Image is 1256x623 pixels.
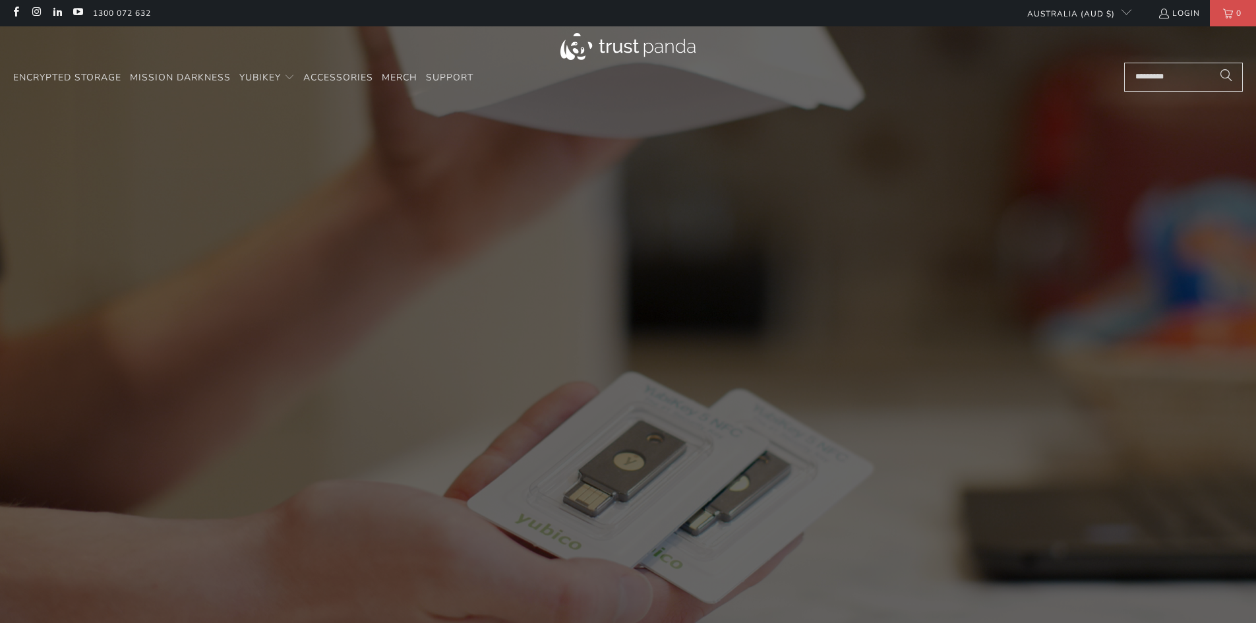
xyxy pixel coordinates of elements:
[13,63,473,94] nav: Translation missing: en.navigation.header.main_nav
[1124,63,1243,92] input: Search...
[72,8,83,18] a: Trust Panda Australia on YouTube
[560,33,696,60] img: Trust Panda Australia
[239,63,295,94] summary: YubiKey
[303,71,373,84] span: Accessories
[1210,63,1243,92] button: Search
[30,8,42,18] a: Trust Panda Australia on Instagram
[130,63,231,94] a: Mission Darkness
[303,63,373,94] a: Accessories
[382,71,417,84] span: Merch
[426,63,473,94] a: Support
[51,8,63,18] a: Trust Panda Australia on LinkedIn
[93,6,151,20] a: 1300 072 632
[10,8,21,18] a: Trust Panda Australia on Facebook
[130,71,231,84] span: Mission Darkness
[13,71,121,84] span: Encrypted Storage
[239,71,281,84] span: YubiKey
[426,71,473,84] span: Support
[13,63,121,94] a: Encrypted Storage
[382,63,417,94] a: Merch
[1158,6,1200,20] a: Login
